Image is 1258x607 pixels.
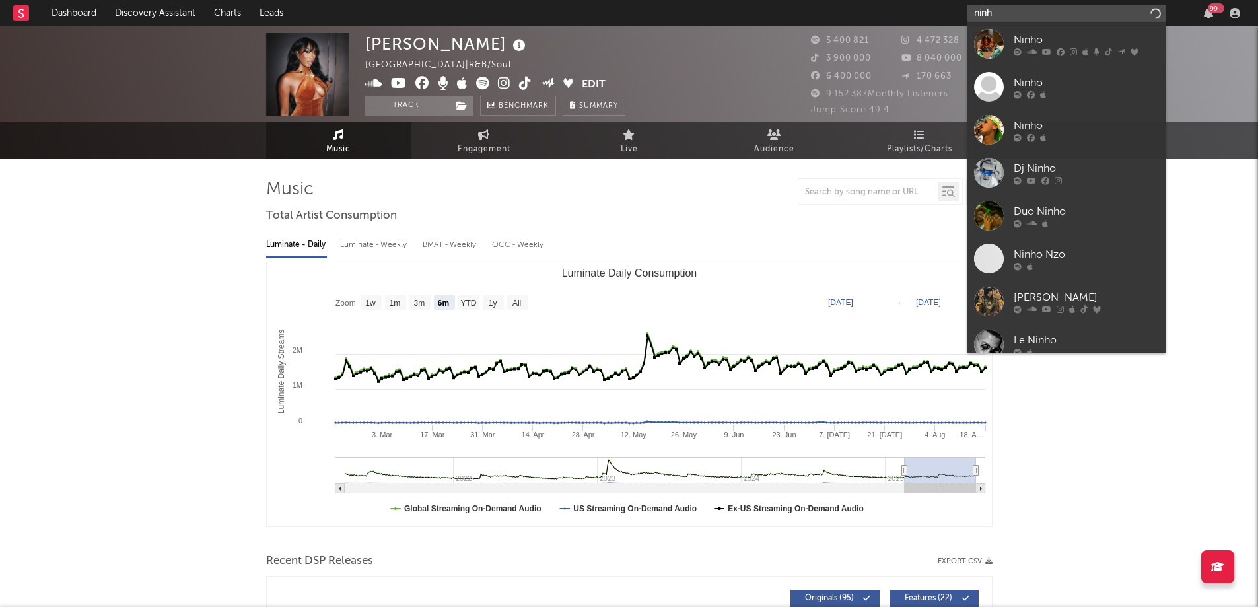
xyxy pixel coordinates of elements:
[563,96,625,116] button: Summary
[372,431,393,439] text: 3. Mar
[579,102,618,110] span: Summary
[798,187,938,197] input: Search by song name or URL
[967,194,1166,237] a: Duo Ninho
[573,504,697,513] text: US Streaming On-Demand Audio
[488,299,497,308] text: 1y
[470,431,495,439] text: 31. Mar
[1014,118,1159,133] div: Ninho
[492,234,545,256] div: OCC - Weekly
[790,590,880,607] button: Originals(95)
[499,98,549,114] span: Benchmark
[728,504,864,513] text: Ex-US Streaming On-Demand Audio
[772,431,796,439] text: 23. Jun
[1014,161,1159,176] div: Dj Ninho
[340,234,409,256] div: Luminate - Weekly
[326,141,351,157] span: Music
[404,504,542,513] text: Global Streaming On-Demand Audio
[1014,289,1159,305] div: [PERSON_NAME]
[521,431,544,439] text: 14. Apr
[460,299,476,308] text: YTD
[561,268,697,279] text: Luminate Daily Consumption
[967,22,1166,65] a: Ninho
[901,72,952,81] span: 170 663
[894,298,902,307] text: →
[967,237,1166,280] a: Ninho Nzo
[1014,203,1159,219] div: Duo Ninho
[799,594,860,602] span: Originals ( 95 )
[365,299,376,308] text: 1w
[458,141,510,157] span: Engagement
[423,234,479,256] div: BMAT - Weekly
[266,122,411,159] a: Music
[811,72,872,81] span: 6 400 000
[389,299,400,308] text: 1m
[811,106,890,114] span: Jump Score: 49.4
[967,108,1166,151] a: Ninho
[867,431,902,439] text: 21. [DATE]
[702,122,847,159] a: Audience
[582,77,606,93] button: Edit
[411,122,557,159] a: Engagement
[621,141,638,157] span: Live
[557,122,702,159] a: Live
[828,298,853,307] text: [DATE]
[437,299,448,308] text: 6m
[1014,246,1159,262] div: Ninho Nzo
[960,431,983,439] text: 18. A…
[292,346,302,354] text: 2M
[811,54,871,63] span: 3 900 000
[901,36,960,45] span: 4 472 328
[670,431,697,439] text: 26. May
[266,208,397,224] span: Total Artist Consumption
[890,590,979,607] button: Features(22)
[811,36,869,45] span: 5 400 821
[266,553,373,569] span: Recent DSP Releases
[967,280,1166,323] a: [PERSON_NAME]
[901,54,962,63] span: 8 040 000
[967,65,1166,108] a: Ninho
[724,431,744,439] text: 9. Jun
[1204,8,1213,18] button: 99+
[898,594,959,602] span: Features ( 22 )
[967,323,1166,366] a: Le Ninho
[1014,32,1159,48] div: Ninho
[335,299,356,308] text: Zoom
[938,557,993,565] button: Export CSV
[276,330,285,413] text: Luminate Daily Streams
[1014,332,1159,348] div: Le Ninho
[916,298,941,307] text: [DATE]
[480,96,556,116] a: Benchmark
[365,96,448,116] button: Track
[512,299,520,308] text: All
[1014,75,1159,90] div: Ninho
[819,431,850,439] text: 7. [DATE]
[420,431,445,439] text: 17. Mar
[847,122,993,159] a: Playlists/Charts
[267,262,992,526] svg: Luminate Daily Consumption
[1208,3,1224,13] div: 99 +
[754,141,794,157] span: Audience
[620,431,646,439] text: 12. May
[967,5,1166,22] input: Search for artists
[887,141,952,157] span: Playlists/Charts
[266,234,327,256] div: Luminate - Daily
[571,431,594,439] text: 28. Apr
[365,33,529,55] div: [PERSON_NAME]
[292,381,302,389] text: 1M
[413,299,425,308] text: 3m
[298,417,302,425] text: 0
[925,431,945,439] text: 4. Aug
[811,90,948,98] span: 9 152 387 Monthly Listeners
[365,57,526,73] div: [GEOGRAPHIC_DATA] | R&B/Soul
[967,151,1166,194] a: Dj Ninho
